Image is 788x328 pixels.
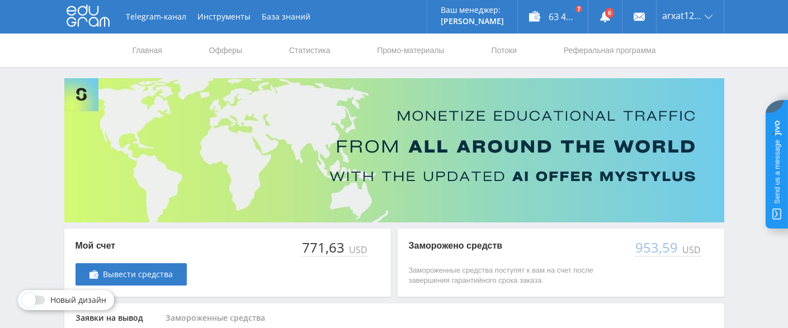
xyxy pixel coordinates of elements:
[208,34,244,67] a: Офферы
[490,34,518,67] a: Потоки
[563,34,657,67] a: Реферальная программа
[103,270,173,279] span: Вывести средства
[131,34,163,67] a: Главная
[409,265,623,286] p: Замороженные средства поступят к вам на счет после завершения гарантийного срока заказа
[347,245,369,255] div: USD
[662,11,701,20] span: arxat1268
[376,34,445,67] a: Промо-материалы
[76,263,187,286] a: Вывести средства
[50,296,106,305] span: Новый дизайн
[409,240,623,252] p: Заморожено средств
[634,240,680,255] div: 953,59
[76,240,187,252] p: Мой счет
[441,6,504,15] p: Ваш менеджер:
[64,78,724,222] img: Banner
[680,245,702,255] div: USD
[288,34,332,67] a: Статистика
[301,240,347,255] div: 771,63
[441,17,504,26] p: [PERSON_NAME]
